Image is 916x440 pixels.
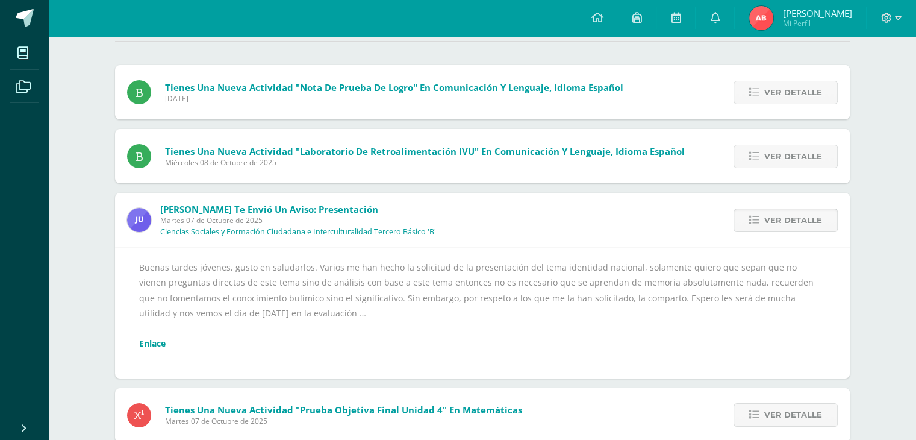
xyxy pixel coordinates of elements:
[764,145,822,168] span: Ver detalle
[764,81,822,104] span: Ver detalle
[165,416,522,426] span: Martes 07 de Octubre de 2025
[782,7,852,19] span: [PERSON_NAME]
[764,404,822,426] span: Ver detalle
[160,203,378,215] span: [PERSON_NAME] te envió un aviso: Presentación
[139,338,166,349] a: Enlace
[139,260,826,366] div: Buenas tardes jóvenes, gusto en saludarlos. Varios me han hecho la solicitud de la presentación d...
[165,404,522,416] span: Tienes una nueva actividad "Prueba objetiva final unidad 4" En Matemáticas
[165,81,623,93] span: Tienes una nueva actividad "Nota de prueba de logro" En Comunicación y Lenguaje, Idioma Español
[160,215,436,225] span: Martes 07 de Octubre de 2025
[165,157,685,168] span: Miércoles 08 de Octubre de 2025
[165,93,623,104] span: [DATE]
[749,6,773,30] img: 4d02aca4b8736f3aa5feb8509ec4d0d3.png
[764,209,822,231] span: Ver detalle
[127,208,151,232] img: 0261123e46d54018888246571527a9cf.png
[160,227,436,237] p: Ciencias Sociales y Formación Ciudadana e Interculturalidad Tercero Básico 'B'
[165,145,685,157] span: Tienes una nueva actividad "Laboratorio de retroalimentación IVU" En Comunicación y Lenguaje, Idi...
[782,18,852,28] span: Mi Perfil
